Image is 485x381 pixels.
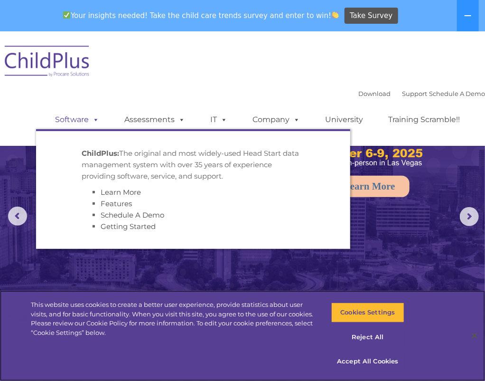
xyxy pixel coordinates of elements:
[329,176,410,197] a: Learn More
[345,8,398,24] a: Take Survey
[358,90,485,97] font: |
[464,325,485,346] button: Close
[101,188,141,197] a: Learn More
[332,11,339,19] img: 👏
[101,210,164,219] a: Schedule A Demo
[101,199,132,208] a: Features
[331,352,404,371] button: Accept All Cookies
[82,148,305,182] p: The original and most widely-used Head Start data management system with over 35 years of experie...
[379,110,469,129] a: Training Scramble!!
[331,303,404,323] button: Cookies Settings
[201,110,237,129] a: IT
[46,110,109,129] a: Software
[331,327,404,347] button: Reject All
[429,90,485,97] a: Schedule A Demo
[243,110,309,129] a: Company
[358,90,391,97] a: Download
[101,222,156,231] a: Getting Started
[63,11,70,19] img: ✅
[402,90,427,97] a: Support
[316,110,373,129] a: University
[350,8,392,24] span: Take Survey
[31,300,317,337] div: This website uses cookies to create a better user experience, provide statistics about user visit...
[82,149,119,158] strong: ChildPlus:
[115,110,195,129] a: Assessments
[59,6,343,25] span: Your insights needed! Take the child care trends survey and enter to win!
